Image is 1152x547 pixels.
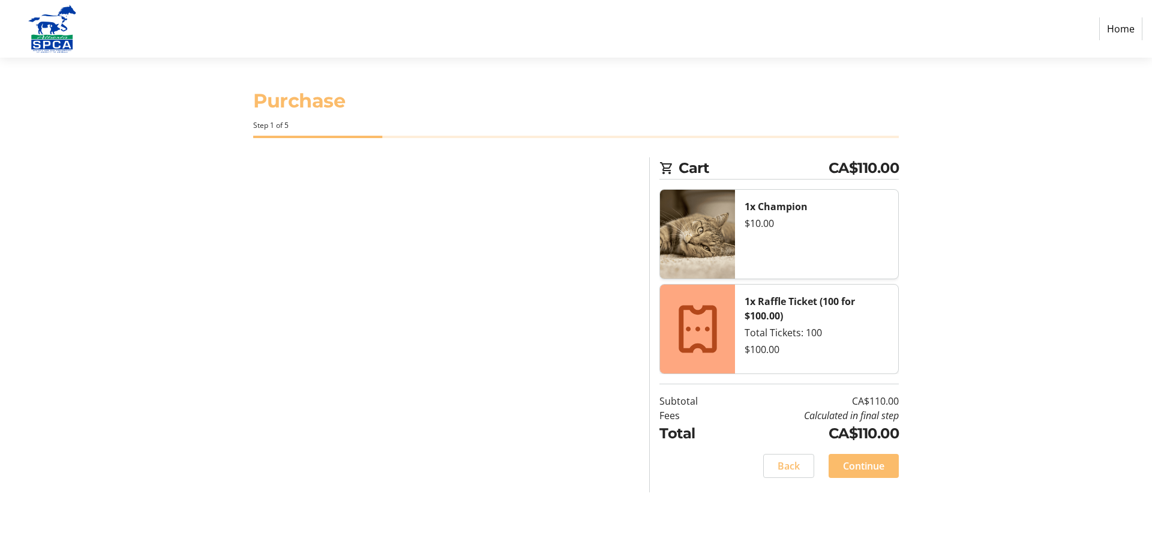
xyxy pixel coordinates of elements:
div: Step 1 of 5 [253,120,899,131]
td: CA$110.00 [728,394,899,408]
button: Continue [829,454,899,478]
td: Calculated in final step [728,408,899,423]
strong: 1x Raffle Ticket (100 for $100.00) [745,295,855,322]
a: Home [1099,17,1142,40]
button: Back [763,454,814,478]
span: Cart [679,157,829,179]
div: $100.00 [745,342,889,357]
div: $10.00 [745,216,889,231]
td: Fees [659,408,728,423]
td: Total [659,423,728,444]
div: Total Tickets: 100 [745,325,889,340]
img: Alberta SPCA's Logo [10,5,95,53]
td: Subtotal [659,394,728,408]
strong: 1x Champion [745,200,808,213]
h1: Purchase [253,86,899,115]
span: Continue [843,459,884,473]
span: Back [778,459,800,473]
img: Champion [660,190,735,279]
span: CA$110.00 [829,157,899,179]
td: CA$110.00 [728,423,899,444]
